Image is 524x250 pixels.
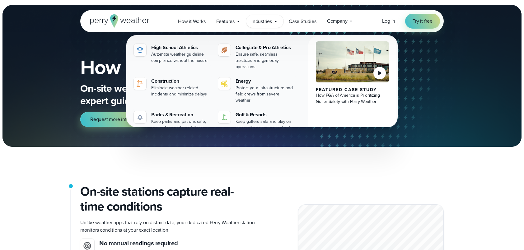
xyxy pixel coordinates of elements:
[236,85,295,104] div: Protect your infrastructure and field crews from severe weather
[413,17,433,25] span: Try it free
[289,18,316,25] span: Case Studies
[405,14,440,29] a: Try it free
[216,109,297,133] a: Golf & Resorts Keep golfers safe and play on pace with alerts you can trust
[90,116,129,123] span: Request more info
[80,219,257,234] p: Unlike weather apps that rely on distant data, your dedicated Perry Weather station monitors cond...
[131,41,213,66] a: High School Athletics Automate weather guideline compliance without the hassle
[382,17,395,25] a: Log in
[236,77,295,85] div: Energy
[236,51,295,70] div: Ensure safe, seamless practices and gameday operations
[136,80,144,87] img: noun-crane-7630938-1@2x.svg
[136,113,144,121] img: parks-icon-grey.svg
[80,184,257,214] h2: On-site stations capture real-time conditions
[151,77,211,85] div: Construction
[308,36,396,138] a: PGA of America, Frisco Campus Featured Case Study How PGA of America is Prioritizing Golfer Safet...
[221,113,228,121] img: golf-iconV2.svg
[216,18,235,25] span: Features
[221,80,228,87] img: energy-icon@2x-1.svg
[173,15,211,28] a: How it Works
[316,87,389,92] div: Featured Case Study
[221,46,228,54] img: proathletics-icon@2x-1.svg
[151,44,211,51] div: High School Athletics
[80,57,350,77] h1: How Perry Weather Works
[236,111,295,118] div: Golf & Resorts
[327,17,348,25] span: Company
[80,112,144,127] a: Request more info
[131,75,213,100] a: Construction Eliminate weather related incidents and minimize delays
[136,46,144,54] img: highschool-icon.svg
[80,82,329,107] p: On-site weather monitoring, automated alerts, and expert guidance— .
[151,118,211,131] div: Keep parks and patrons safe, even when you're not there
[99,239,257,248] h3: No manual readings required
[316,41,389,82] img: PGA of America, Frisco Campus
[151,51,211,64] div: Automate weather guideline compliance without the hassle
[251,18,272,25] span: Industries
[178,18,206,25] span: How it Works
[216,41,297,72] a: Collegiate & Pro Athletics Ensure safe, seamless practices and gameday operations
[216,75,297,106] a: Energy Protect your infrastructure and field crews from severe weather
[151,85,211,97] div: Eliminate weather related incidents and minimize delays
[131,109,213,133] a: Parks & Recreation Keep parks and patrons safe, even when you're not there
[236,44,295,51] div: Collegiate & Pro Athletics
[316,92,389,105] div: How PGA of America is Prioritizing Golfer Safety with Perry Weather
[236,118,295,131] div: Keep golfers safe and play on pace with alerts you can trust
[151,111,211,118] div: Parks & Recreation
[283,15,322,28] a: Case Studies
